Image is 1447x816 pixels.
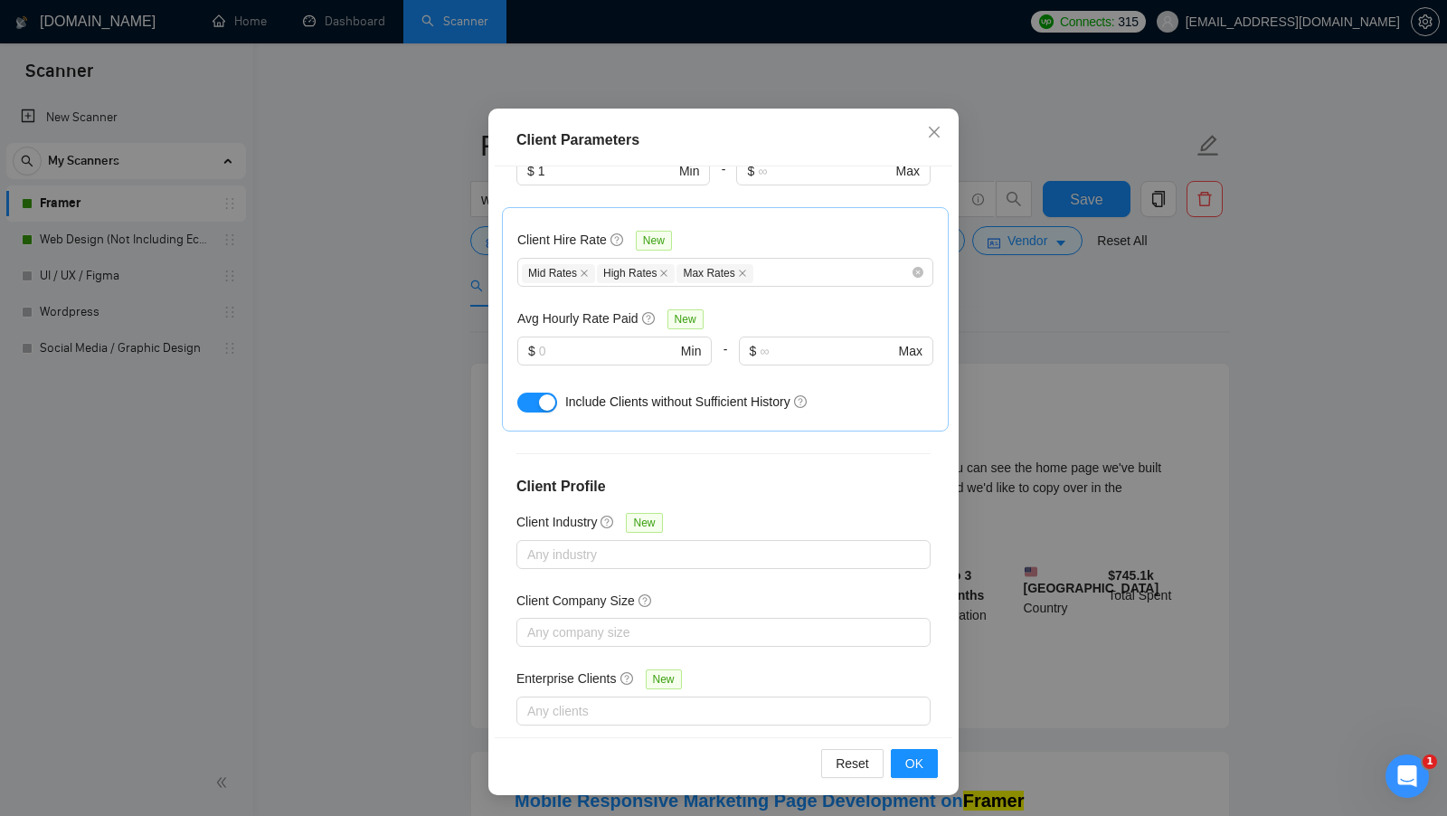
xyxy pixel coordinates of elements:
input: ∞ [758,161,892,181]
span: question-circle [620,671,635,686]
input: 0 [539,341,677,361]
input: ∞ [760,341,894,361]
iframe: Intercom live chat [1386,754,1429,798]
span: $ [527,161,534,181]
span: New [636,231,672,251]
span: Reset [836,754,869,773]
span: close [927,125,941,139]
span: question-circle [601,515,615,529]
button: Reset [821,749,884,778]
span: OK [905,754,923,773]
div: Client Parameters [516,129,931,151]
span: close-circle [913,267,923,278]
h5: Client Company Size [516,591,635,611]
span: 1 [1423,754,1437,769]
div: - [712,337,738,387]
span: question-circle [638,593,653,608]
span: Include Clients without Sufficient History [565,394,790,409]
span: Min [681,341,702,361]
h4: Client Profile [516,476,931,498]
span: Max Rates [676,264,752,283]
span: $ [750,341,757,361]
span: question-circle [642,311,657,326]
input: 0 [538,161,676,181]
h5: Avg Hourly Rate Paid [517,308,638,328]
div: - [710,157,736,207]
span: Min [679,161,700,181]
span: High Rates [597,264,675,283]
span: $ [528,341,535,361]
span: Max [896,161,920,181]
span: close [738,269,747,278]
h5: Client Industry [516,512,597,532]
span: question-circle [610,232,625,247]
span: New [646,669,682,689]
button: Close [910,109,959,157]
h5: Client Hire Rate [517,230,607,250]
span: Mid Rates [522,264,595,283]
span: close [659,269,668,278]
span: close [580,269,589,278]
span: $ [747,161,754,181]
span: question-circle [794,394,809,409]
button: OK [891,749,938,778]
span: New [667,309,704,329]
span: Max [899,341,922,361]
h5: Enterprise Clients [516,669,617,688]
span: New [626,513,662,533]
